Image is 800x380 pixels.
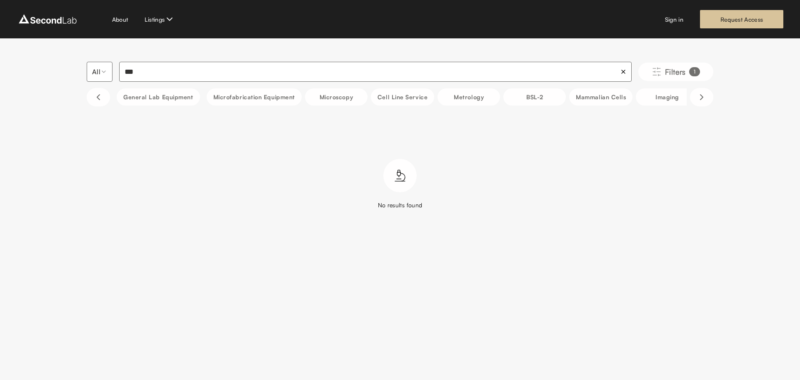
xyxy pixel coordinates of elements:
a: About [112,15,128,24]
a: Sign in [665,15,683,24]
button: Microfabrication Equipment [207,88,302,106]
button: Filters [638,63,713,81]
button: BSL-2 [503,88,566,106]
button: Scroll right [690,88,713,106]
div: No results found [378,201,422,209]
button: Listings [145,14,175,24]
button: Select listing type [87,62,112,82]
button: Mammalian Cells [569,88,632,106]
button: Scroll left [87,88,110,106]
a: Request Access [700,10,783,28]
button: Microscopy [305,88,367,106]
div: 1 [689,67,700,76]
button: Metrology [437,88,500,106]
button: General Lab equipment [117,88,200,106]
button: Cell line service [371,88,434,106]
img: logo [17,13,79,26]
button: Imaging [636,88,698,106]
span: Filters [665,66,686,78]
